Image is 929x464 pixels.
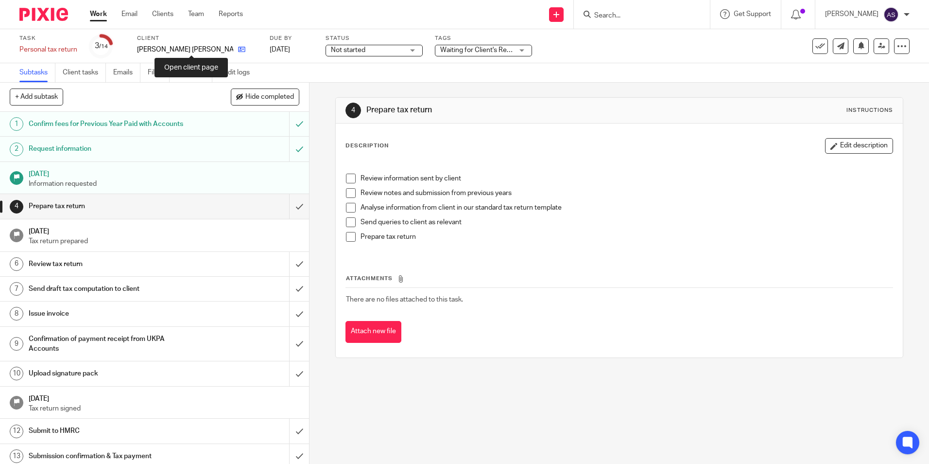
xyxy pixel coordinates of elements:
[29,117,196,131] h1: Confirm fees for Previous Year Paid with Accounts
[734,11,771,18] span: Get Support
[361,203,892,213] p: Analyse information from client in our standard tax return template
[440,47,531,54] span: Waiting for Client's Response.
[10,117,23,131] div: 1
[825,138,893,154] button: Edit description
[220,63,257,82] a: Audit logs
[29,236,300,246] p: Tax return prepared
[29,257,196,271] h1: Review tax return
[10,257,23,271] div: 6
[121,9,138,19] a: Email
[326,35,423,42] label: Status
[29,392,300,404] h1: [DATE]
[29,366,196,381] h1: Upload signature pack
[331,47,365,54] span: Not started
[270,35,313,42] label: Due by
[883,7,899,22] img: svg%3E
[435,35,532,42] label: Tags
[361,188,892,198] p: Review notes and submission from previous years
[29,167,300,179] h1: [DATE]
[29,306,196,321] h1: Issue invoice
[10,337,23,351] div: 9
[113,63,140,82] a: Emails
[19,35,77,42] label: Task
[10,449,23,463] div: 13
[345,103,361,118] div: 4
[90,9,107,19] a: Work
[345,142,389,150] p: Description
[99,44,108,49] small: /14
[846,107,893,114] div: Instructions
[10,307,23,321] div: 8
[346,296,463,303] span: There are no files attached to this task.
[361,174,892,183] p: Review information sent by client
[29,199,196,214] h1: Prepare tax return
[137,45,233,54] p: [PERSON_NAME] [PERSON_NAME]
[29,332,196,357] h1: Confirmation of payment receipt from UKPA Accounts
[29,424,196,438] h1: Submit to HMRC
[29,142,196,156] h1: Request information
[593,12,681,20] input: Search
[361,232,892,242] p: Prepare tax return
[137,35,258,42] label: Client
[825,9,878,19] p: [PERSON_NAME]
[231,89,299,105] button: Hide completed
[10,282,23,296] div: 7
[270,46,290,53] span: [DATE]
[10,143,23,156] div: 2
[188,9,204,19] a: Team
[29,404,300,413] p: Tax return signed
[345,321,401,343] button: Attach new file
[366,105,640,115] h1: Prepare tax return
[245,93,294,101] span: Hide completed
[10,367,23,380] div: 10
[19,63,55,82] a: Subtasks
[63,63,106,82] a: Client tasks
[29,179,300,189] p: Information requested
[19,45,77,54] div: Personal tax return
[152,9,173,19] a: Clients
[29,449,196,464] h1: Submission confirmation & Tax payment
[177,63,212,82] a: Notes (0)
[219,9,243,19] a: Reports
[29,282,196,296] h1: Send draft tax computation to client
[346,276,393,281] span: Attachments
[29,224,300,236] h1: [DATE]
[10,200,23,214] div: 4
[148,63,170,82] a: Files
[10,89,63,105] button: + Add subtask
[10,425,23,438] div: 12
[95,40,108,52] div: 3
[19,8,68,21] img: Pixie
[361,217,892,227] p: Send queries to client as relevant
